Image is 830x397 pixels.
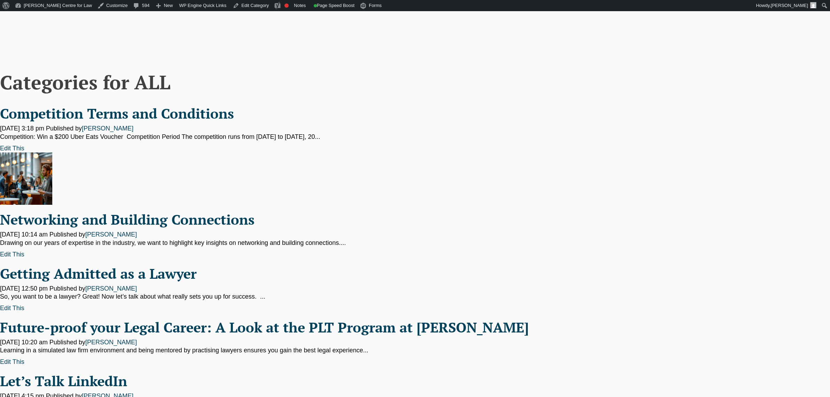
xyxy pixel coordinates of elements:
[50,231,137,238] span: Published by
[85,231,137,238] a: [PERSON_NAME]
[284,3,289,8] div: Focus keyphrase not set
[85,285,137,292] a: [PERSON_NAME]
[771,3,808,8] span: [PERSON_NAME]
[82,125,134,132] a: [PERSON_NAME]
[85,339,137,346] a: [PERSON_NAME]
[46,125,134,132] span: Published by
[50,285,137,292] span: Published by
[50,339,137,346] span: Published by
